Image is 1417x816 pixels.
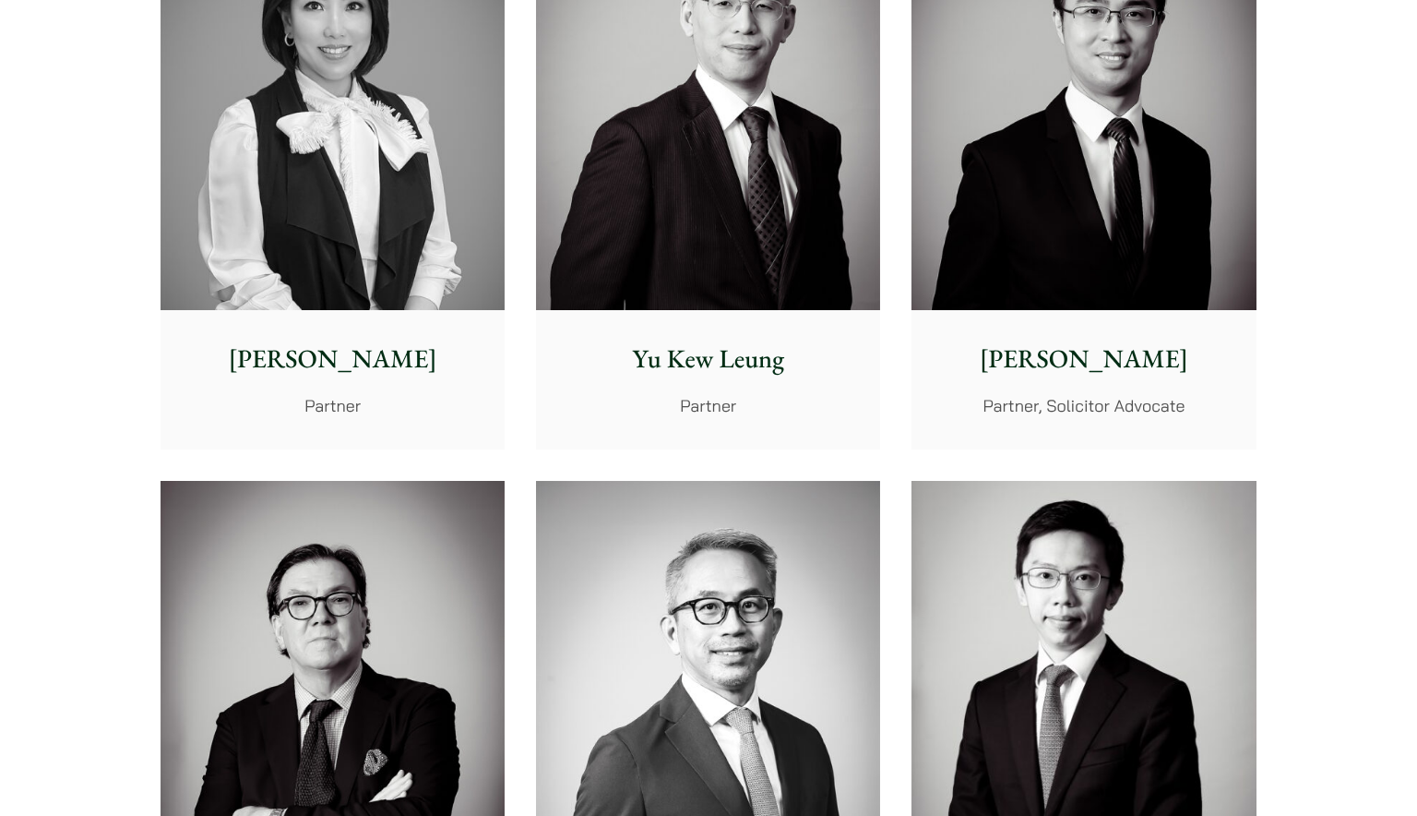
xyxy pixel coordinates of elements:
[551,393,865,418] p: Partner
[926,393,1241,418] p: Partner, Solicitor Advocate
[175,340,490,378] p: [PERSON_NAME]
[926,340,1241,378] p: [PERSON_NAME]
[551,340,865,378] p: Yu Kew Leung
[175,393,490,418] p: Partner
